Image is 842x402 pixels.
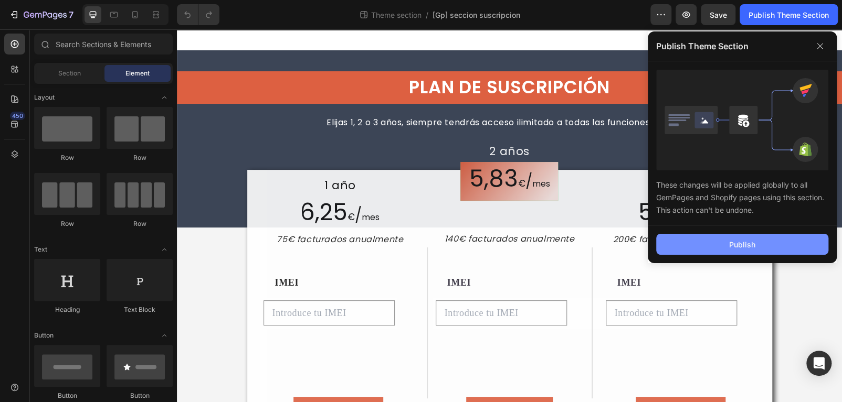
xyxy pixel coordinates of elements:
[302,370,363,386] div: SELECCIONAR
[292,133,341,165] span: 5,83
[107,391,173,400] div: Button
[270,245,406,262] p: IMEI
[80,203,247,217] p: 75€ facturados anualmente
[34,391,100,400] div: Button
[34,219,100,229] div: Row
[4,4,78,25] button: 7
[107,219,173,229] div: Row
[156,241,173,258] span: Toggle open
[249,112,416,132] p: 2 años
[34,331,54,340] span: Button
[129,370,194,386] div: SELECCIONAR
[259,271,390,297] input: Introduce tu IMEI
[656,234,828,255] button: Publish
[34,305,100,314] div: Heading
[185,182,203,194] span: mes
[749,9,829,20] div: Publish Theme Section
[107,153,173,162] div: Row
[98,245,236,262] p: IMEI
[459,367,549,388] button: SELECCIONAR
[177,4,219,25] div: Undo/Redo
[156,89,173,106] span: Toggle open
[433,9,520,20] span: [Gp] seccion suscripcion
[125,69,150,78] span: Element
[289,367,376,388] button: SELECCIONAR
[58,69,81,78] span: Section
[729,239,755,250] div: Publish
[806,351,832,376] div: Open Intercom Messenger
[418,146,586,166] p: 3 años
[656,170,828,216] div: These changes will be applied globally to all GemPages and Shopify pages using this section. This...
[292,137,373,167] p: /
[701,4,735,25] button: Save
[87,271,218,297] input: Introduce tu IMEI
[461,167,510,199] span: 5,55
[69,8,73,21] p: 7
[249,204,416,215] p: 140€ facturados anualmente
[10,112,25,120] div: 450
[34,34,173,55] input: Search Sections & Elements
[177,29,842,402] iframe: Design area
[117,367,207,388] button: SELECCIONAR
[710,10,727,19] span: Save
[34,93,55,102] span: Layout
[524,182,542,194] span: mes
[440,245,578,262] p: IMEI
[740,4,838,25] button: Publish Theme Section
[510,181,518,194] span: €
[156,327,173,344] span: Toggle open
[656,40,749,52] p: Publish Theme Section
[34,153,100,162] div: Row
[355,148,373,160] span: mes
[107,305,173,314] div: Text Block
[429,271,560,297] input: Introduce tu IMEI
[34,245,47,254] span: Text
[418,170,586,201] p: /
[471,370,536,386] div: SELECCIONAR
[341,148,348,160] span: €
[418,203,586,217] p: 200€ facturados anualmente
[426,9,428,20] span: /
[369,9,424,20] span: Theme section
